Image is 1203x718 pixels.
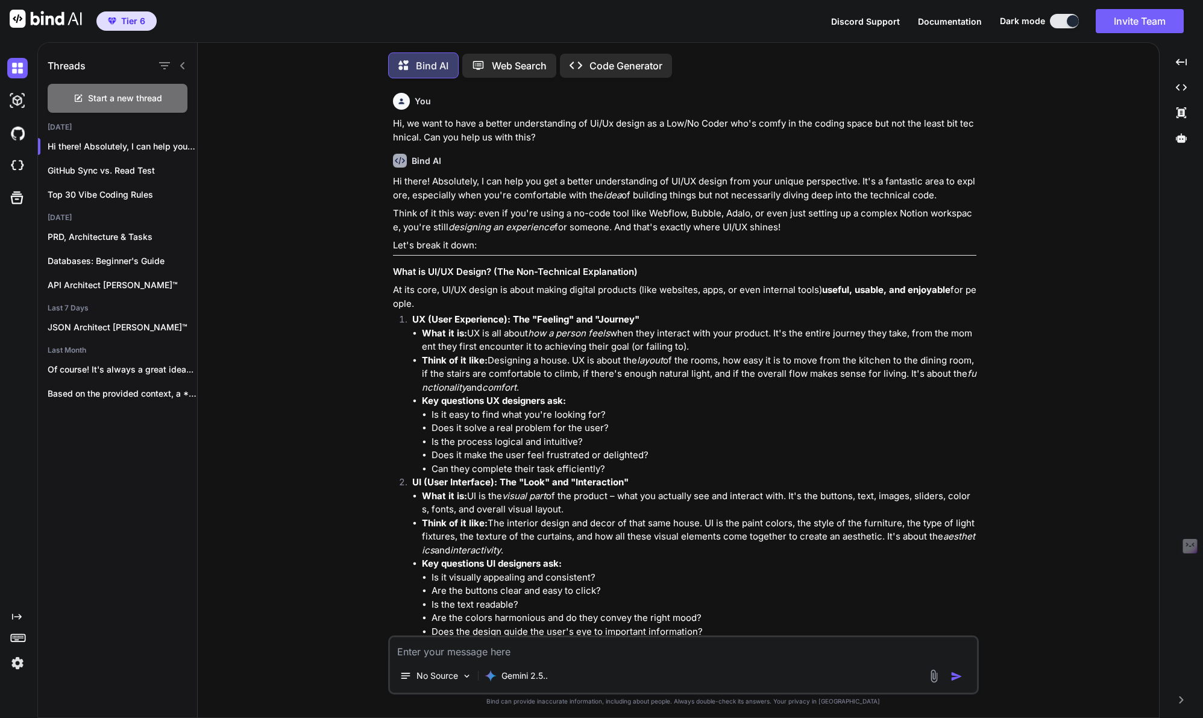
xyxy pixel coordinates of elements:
[831,15,900,28] button: Discord Support
[448,221,554,233] em: designing an experience
[48,189,197,201] p: Top 30 Vibe Coding Rules
[422,558,562,569] strong: Key questions UI designers ask:
[412,155,441,167] h6: Bind AI
[48,255,197,267] p: Databases: Beginner's Guide
[822,284,950,295] strong: useful, usable, and enjoyable
[927,669,941,683] img: attachment
[96,11,157,31] button: premiumTier 6
[38,122,197,132] h2: [DATE]
[416,670,458,682] p: No Source
[422,395,566,406] strong: Key questions UX designers ask:
[48,58,86,73] h1: Threads
[88,92,162,104] span: Start a new thread
[7,58,28,78] img: darkChat
[485,670,497,682] img: Gemini 2.5 flash
[432,611,976,625] li: Are the colors harmonious and do they convey the right mood?
[38,345,197,355] h2: Last Month
[432,584,976,598] li: Are the buttons clear and easy to click?
[48,279,197,291] p: API Architect [PERSON_NAME]™
[48,388,197,400] p: Based on the provided context, a **PRD**...
[393,117,976,144] p: Hi, we want to have a better understanding of Ui/Ux design as a Low/No Coder who's comfy in the c...
[7,156,28,176] img: cloudideIcon
[831,16,900,27] span: Discord Support
[432,598,976,612] li: Is the text readable?
[422,327,976,354] li: UX is all about when they interact with your product. It's the entire journey they take, from the...
[393,265,976,279] h3: What is UI/UX Design? (The Non-Technical Explanation)
[48,165,197,177] p: GitHub Sync vs. Read Test
[422,327,467,339] strong: What it is:
[48,321,197,333] p: JSON Architect [PERSON_NAME]™
[48,364,197,376] p: Of course! It's always a great idea...
[422,517,976,558] li: The interior design and decor of that same house. UI is the paint colors, the style of the furnit...
[1000,15,1045,27] span: Dark mode
[38,303,197,313] h2: Last 7 Days
[422,531,975,556] em: aesthetics
[108,17,116,25] img: premium
[492,58,547,73] p: Web Search
[501,670,548,682] p: Gemini 2.5..
[432,571,976,585] li: Is it visually appealing and consistent?
[412,313,639,325] strong: UX (User Experience): The "Feeling" and "Journey"
[502,490,546,502] em: visual part
[918,16,982,27] span: Documentation
[432,435,976,449] li: Is the process logical and intuitive?
[393,239,976,253] p: Let's break it down:
[432,449,976,462] li: Does it make the user feel frustrated or delighted?
[450,544,501,556] em: interactivity
[432,625,976,639] li: Does the design guide the user's eye to important information?
[7,90,28,111] img: darkAi-studio
[422,517,488,529] strong: Think of it like:
[7,653,28,673] img: settings
[422,490,467,502] strong: What it is:
[950,670,963,682] img: icon
[422,354,976,395] li: Designing a house. UX is about the of the rooms, how easy it is to move from the kitchen to the d...
[416,58,448,73] p: Bind AI
[603,189,621,201] em: idea
[415,95,431,107] h6: You
[432,462,976,476] li: Can they complete their task efficiently?
[393,283,976,310] p: At its core, UI/UX design is about making digital products (like websites, apps, or even internal...
[589,58,662,73] p: Code Generator
[388,697,979,706] p: Bind can provide inaccurate information, including about people. Always double-check its answers....
[422,490,976,517] li: UI is the of the product – what you actually see and interact with. It's the buttons, text, image...
[393,207,976,234] p: Think of it this way: even if you're using a no-code tool like Webflow, Bubble, Adalo, or even ju...
[1096,9,1184,33] button: Invite Team
[48,231,197,243] p: PRD, Architecture & Tasks
[121,15,145,27] span: Tier 6
[422,368,976,393] em: functionality
[918,15,982,28] button: Documentation
[432,408,976,422] li: Is it easy to find what you're looking for?
[482,382,517,393] em: comfort
[393,175,976,202] p: Hi there! Absolutely, I can help you get a better understanding of UI/UX design from your unique ...
[412,476,629,488] strong: UI (User Interface): The "Look" and "Interaction"
[432,421,976,435] li: Does it solve a real problem for the user?
[38,213,197,222] h2: [DATE]
[10,10,82,28] img: Bind AI
[637,354,663,366] em: layout
[422,354,488,366] strong: Think of it like:
[48,140,197,153] p: Hi there! Absolutely, I can help you get...
[528,327,610,339] em: how a person feels
[462,671,472,681] img: Pick Models
[7,123,28,143] img: githubDark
